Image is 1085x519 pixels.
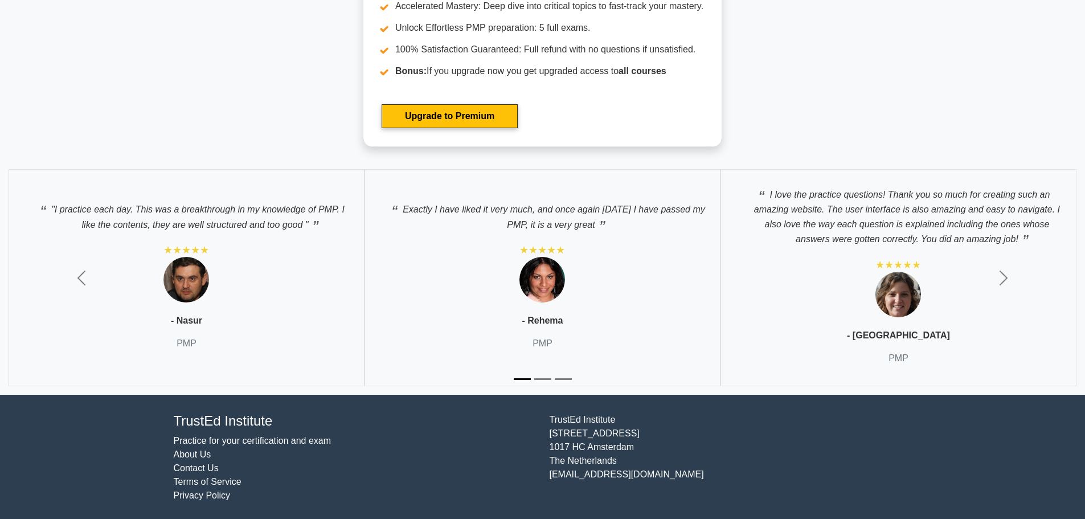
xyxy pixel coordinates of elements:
[875,258,921,272] div: ★★★★★
[519,243,565,257] div: ★★★★★
[543,413,919,502] div: TrustEd Institute [STREET_ADDRESS] 1017 HC Amsterdam The Netherlands [EMAIL_ADDRESS][DOMAIN_NAME]
[555,373,572,386] button: Slide 3
[174,477,241,487] a: Terms of Service
[171,314,202,328] p: - Nasur
[534,373,551,386] button: Slide 2
[174,436,331,446] a: Practice for your certification and exam
[21,196,353,232] p: "I practice each day. This was a breakthrough in my knowledge of PMP. I like the contents, they a...
[174,413,536,430] h4: TrustEd Institute
[174,463,219,473] a: Contact Us
[875,272,921,317] img: Testimonial 3
[163,257,209,303] img: Testimonial 1
[847,329,950,342] p: - [GEOGRAPHIC_DATA]
[889,352,908,365] p: PMP
[177,337,196,350] p: PMP
[519,257,565,303] img: Testimonial 2
[376,196,709,232] p: Exactly I have liked it very much, and once again [DATE] I have passed my PMP, it is a very great
[533,337,552,350] p: PMP
[514,373,531,386] button: Slide 1
[174,491,231,500] a: Privacy Policy
[174,449,211,459] a: About Us
[382,104,518,128] a: Upgrade to Premium
[163,243,209,257] div: ★★★★★
[522,314,563,328] p: - Rehema
[732,181,1064,246] p: I love the practice questions! Thank you so much for creating such an amazing website. The user i...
